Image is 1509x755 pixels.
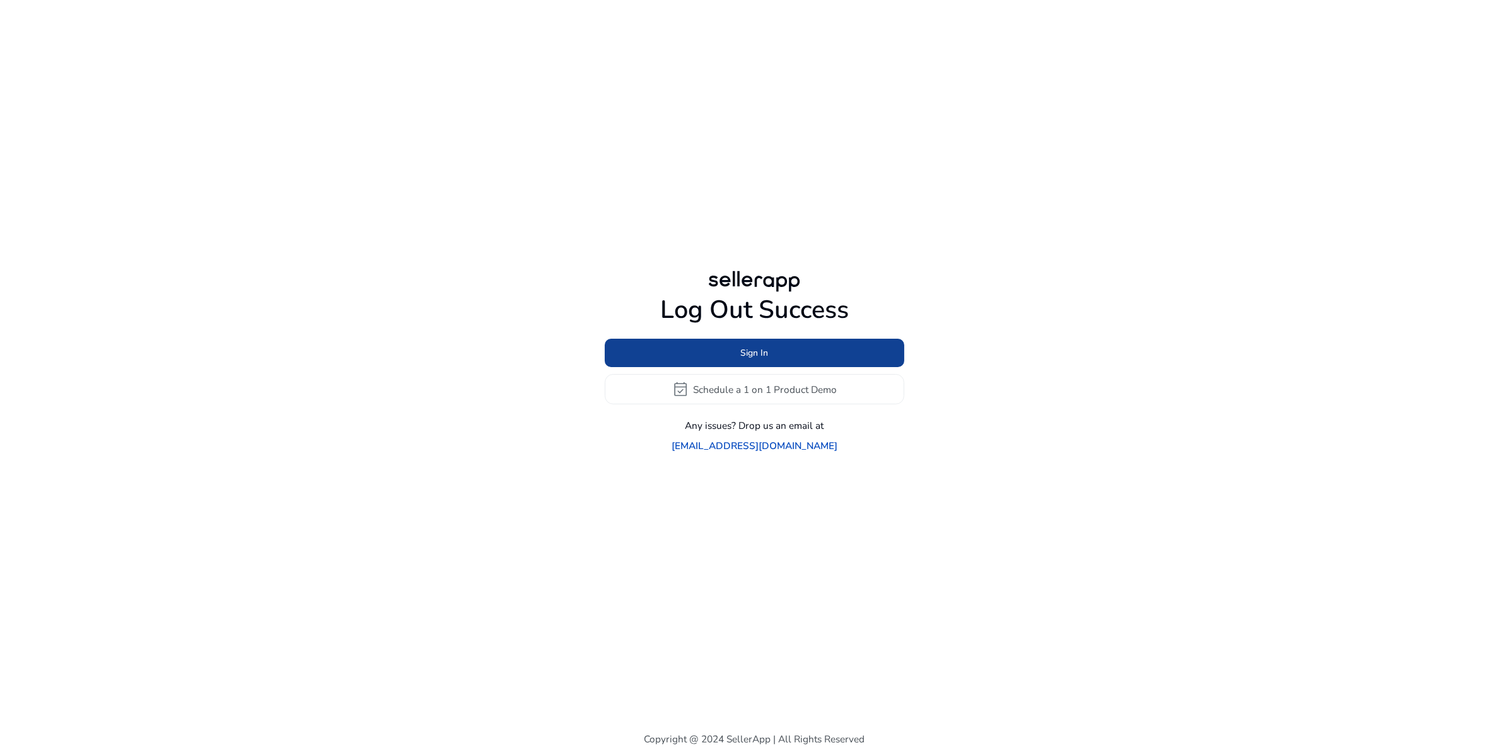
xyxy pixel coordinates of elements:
span: Sign In [741,346,769,360]
p: Any issues? Drop us an email at [685,418,824,433]
button: event_availableSchedule a 1 on 1 Product Demo [605,374,904,404]
a: [EMAIL_ADDRESS][DOMAIN_NAME] [672,438,837,453]
span: event_available [672,381,689,397]
h1: Log Out Success [605,295,904,325]
button: Sign In [605,339,904,367]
